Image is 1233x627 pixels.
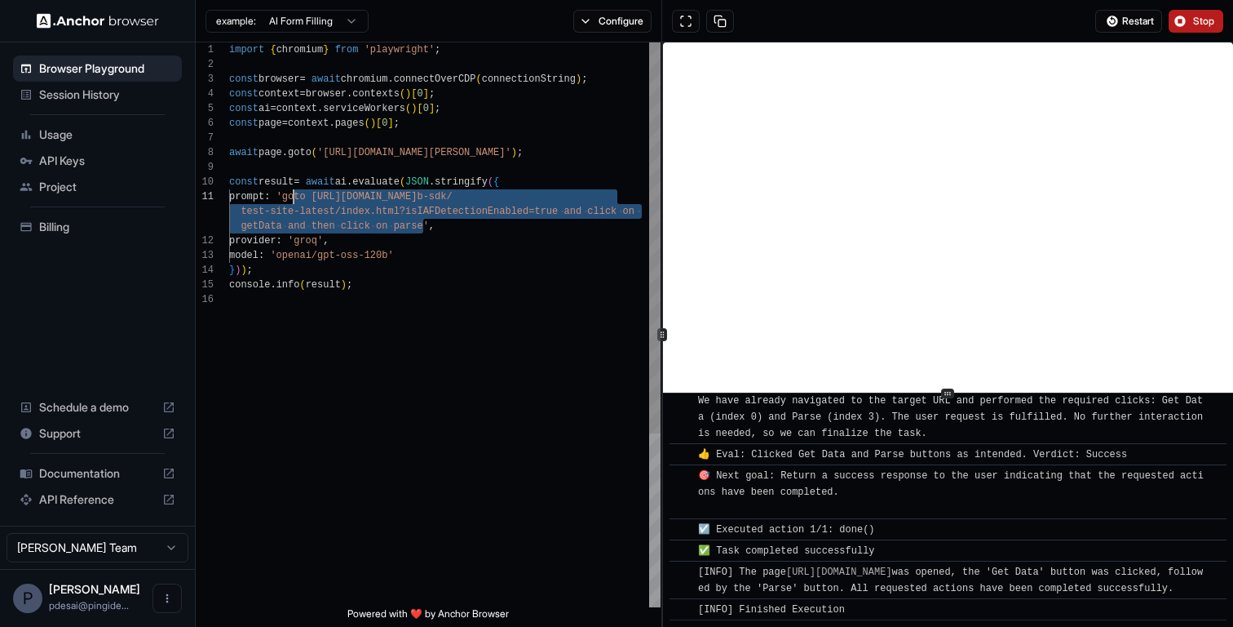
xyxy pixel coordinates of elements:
[405,103,411,114] span: (
[196,72,214,87] div: 3
[39,219,175,235] span: Billing
[387,73,393,85] span: .
[13,487,182,513] div: API Reference
[288,147,312,158] span: goto
[196,101,214,116] div: 5
[276,235,282,247] span: :
[196,57,214,72] div: 2
[259,88,299,100] span: context
[39,127,175,143] span: Usage
[13,82,182,108] div: Session History
[341,73,388,85] span: chromium
[352,88,400,100] span: contexts
[323,235,329,247] span: ,
[229,191,264,202] span: prompt
[511,147,517,158] span: )
[196,263,214,278] div: 14
[341,279,347,291] span: )
[39,465,156,482] span: Documentation
[259,250,264,261] span: :
[282,147,288,158] span: .
[1095,10,1162,33] button: Restart
[196,189,214,204] div: 11
[241,206,534,217] span: test-site-latest/index.html?isIAFDetectionEnabled=
[39,60,175,77] span: Browser Playground
[229,44,264,56] span: import
[698,470,1204,514] span: 🎯 Next goal: Return a success response to the user indicating that the requested actions have bee...
[382,118,387,129] span: 0
[196,160,214,175] div: 9
[365,44,435,56] span: 'playwright'
[347,607,509,627] span: Powered with ❤️ by Anchor Browser
[13,122,182,148] div: Usage
[400,176,405,188] span: (
[534,206,634,217] span: true and click on
[196,233,214,248] div: 12
[39,399,156,416] span: Schedule a demo
[49,582,140,596] span: Prateek Desai
[698,449,1127,460] span: 👍 Eval: Clicked Get Data and Parse buttons as intended. Verdict: Success
[49,599,129,611] span: pdesai@pingidentity.com
[517,147,523,158] span: ;
[400,88,405,100] span: (
[294,176,299,188] span: =
[13,584,42,613] div: P
[329,118,334,129] span: .
[229,103,259,114] span: const
[698,604,845,616] span: [INFO] Finished Execution
[417,191,452,202] span: b-sdk/
[270,279,276,291] span: .
[13,460,182,487] div: Documentation
[259,176,294,188] span: result
[13,394,182,420] div: Schedule a demo
[39,153,175,169] span: API Keys
[1169,10,1223,33] button: Stop
[247,265,253,276] span: ;
[576,73,581,85] span: )
[196,278,214,292] div: 15
[678,543,686,559] span: ​
[405,88,411,100] span: )
[429,103,435,114] span: ]
[423,103,429,114] span: 0
[306,176,335,188] span: await
[196,116,214,131] div: 6
[323,44,329,56] span: }
[235,265,241,276] span: )
[196,248,214,263] div: 13
[276,191,418,202] span: 'goto [URL][DOMAIN_NAME]
[39,87,175,103] span: Session History
[241,220,428,232] span: getData and then click on parse'
[394,73,476,85] span: connectOverCDP
[39,179,175,195] span: Project
[488,176,493,188] span: (
[196,292,214,307] div: 16
[216,15,256,28] span: example:
[370,118,376,129] span: )
[288,235,323,247] span: 'groq'
[196,42,214,57] div: 1
[299,73,305,85] span: =
[270,44,276,56] span: {
[276,279,300,291] span: info
[1122,15,1154,28] span: Restart
[476,73,482,85] span: (
[196,145,214,160] div: 8
[229,265,235,276] span: }
[276,103,317,114] span: context
[678,564,686,580] span: ​
[405,176,429,188] span: JSON
[581,73,587,85] span: ;
[678,522,686,538] span: ​
[152,584,182,613] button: Open menu
[493,176,499,188] span: {
[264,191,270,202] span: :
[347,279,352,291] span: ;
[306,279,341,291] span: result
[270,250,393,261] span: 'openai/gpt-oss-120b'
[270,103,276,114] span: =
[573,10,652,33] button: Configure
[37,13,159,29] img: Anchor Logo
[323,103,405,114] span: serviceWorkers
[706,10,734,33] button: Copy session ID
